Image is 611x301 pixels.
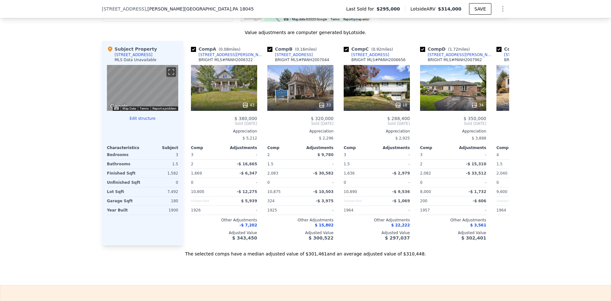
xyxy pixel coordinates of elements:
span: $ 320,000 [311,116,334,121]
span: -$ 15,310 [466,162,486,166]
div: 1900 [144,206,178,215]
div: Adjustments [377,145,410,150]
a: [STREET_ADDRESS] [267,52,313,57]
span: , [PERSON_NAME][GEOGRAPHIC_DATA] [146,6,254,12]
div: - [225,150,257,159]
a: Report a map error [343,18,369,21]
div: 33 [319,102,331,108]
div: Appreciation [496,129,563,134]
div: The selected comps have a median adjusted value of $301,461 and an average adjusted value of $310... [102,246,509,257]
div: - [302,206,334,215]
span: $ 343,450 [232,235,257,240]
div: - [454,150,486,159]
span: $ 22,222 [391,223,410,227]
span: 3 [344,153,346,157]
div: 7,492 [144,187,178,196]
span: $ 2,296 [319,136,334,140]
span: -$ 2,979 [392,171,410,176]
span: -$ 10,503 [313,190,334,194]
div: 18 [395,102,407,108]
div: [STREET_ADDRESS] [504,52,542,57]
div: Lot Sqft [107,187,141,196]
div: Other Adjustments [420,218,486,223]
div: - [225,206,257,215]
div: Appreciation [344,129,410,134]
div: 1.5 [144,160,178,168]
span: Sold [DATE] [267,121,334,126]
div: Unspecified [191,197,223,205]
div: - [302,178,334,187]
div: BRIGHT MLS # PANH2006656 [351,57,405,62]
span: 10,800 [191,190,204,194]
div: 1,582 [144,169,178,178]
button: Edit structure [107,116,178,121]
div: - [378,206,410,215]
span: 10,875 [267,190,281,194]
div: Other Adjustments [191,218,257,223]
a: Terms (opens in new tab) [331,18,340,21]
div: Adjustments [453,145,486,150]
div: Comp [267,145,300,150]
div: Unspecified [344,197,376,205]
span: 8,000 [420,190,431,194]
span: $314,000 [438,6,461,11]
div: BRIGHT MLS # PANH2007962 [428,57,482,62]
div: 43 [242,102,255,108]
a: [STREET_ADDRESS][PERSON_NAME] [420,52,494,57]
span: 0.92 [373,47,381,52]
div: Appreciation [420,129,486,134]
span: 1.72 [450,47,458,52]
div: 180 [144,197,178,205]
a: [STREET_ADDRESS] [496,52,542,57]
span: ( miles) [446,47,472,52]
span: $ 9,780 [318,153,334,157]
div: Comp B [267,46,319,52]
div: 3 [144,150,178,159]
span: -$ 30,582 [313,171,334,176]
span: 2,083 [267,171,278,176]
div: 34 [471,102,484,108]
div: Street View [107,65,178,111]
div: Comp [496,145,530,150]
span: 3 [191,153,193,157]
div: Adjustments [300,145,334,150]
span: 2,040 [496,171,507,176]
div: Unfinished Sqft [107,178,141,187]
span: $295,000 [376,6,400,12]
div: Comp [420,145,453,150]
button: Keyboard shortcuts [284,18,288,20]
div: - [378,178,410,187]
button: Show Options [496,3,509,15]
a: Report a problem [152,107,176,110]
div: BRIGHT MLS # PANH2006322 [199,57,253,62]
div: Appreciation [191,129,257,134]
span: 0.08 [220,47,229,52]
div: 1964 [496,206,528,215]
span: -$ 16,665 [237,162,257,166]
span: 10,890 [344,190,357,194]
span: -$ 9,536 [392,190,410,194]
button: Map Data [123,106,136,111]
span: 9,600 [496,190,507,194]
div: MLS Data Unavailable [115,57,157,62]
span: 1,636 [344,171,355,176]
div: Subject Property [107,46,157,52]
span: Map data ©2025 Google [292,18,327,21]
span: -$ 6,347 [240,171,257,176]
span: $ 350,000 [464,116,486,121]
span: 2,082 [420,171,431,176]
span: 3 [420,153,423,157]
div: Adjusted Value [496,230,563,235]
div: [STREET_ADDRESS] [275,52,313,57]
div: Comp D [420,46,472,52]
img: Google [109,103,130,111]
div: Finished Sqft [107,169,141,178]
div: 1.5 [267,160,299,168]
span: Last Sold for [346,6,377,12]
div: Characteristics [107,145,143,150]
div: Map [107,65,178,111]
span: Sold [DATE] [191,121,257,126]
div: Adjustments [224,145,257,150]
span: 0 [267,180,270,185]
span: $ 15,802 [315,223,334,227]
